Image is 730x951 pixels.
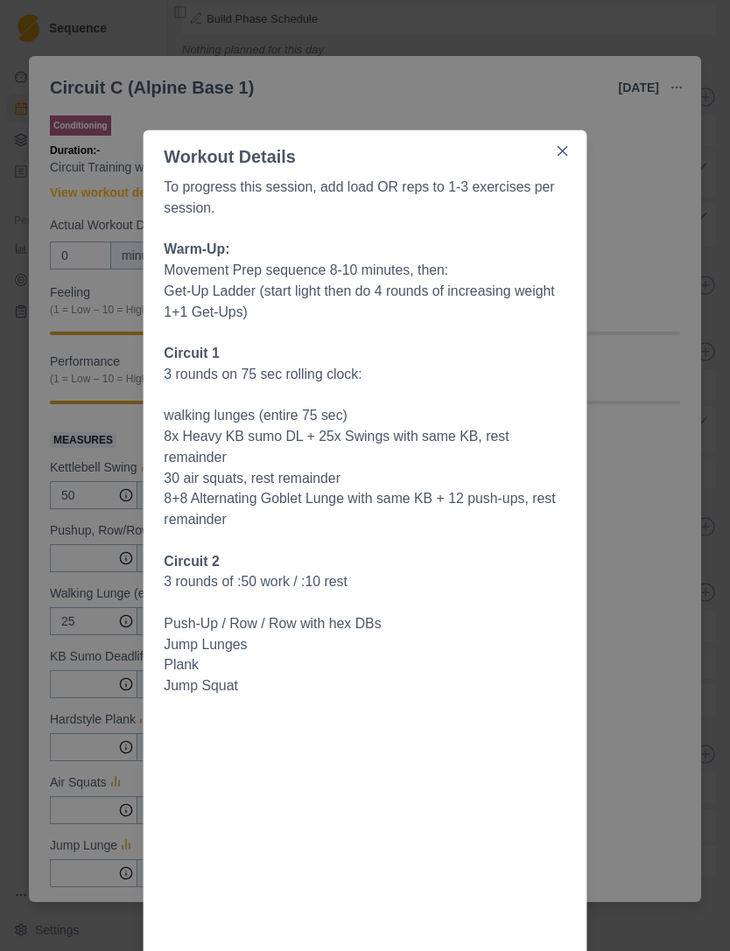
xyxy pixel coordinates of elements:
p: Movement Prep sequence 8-10 minutes, then: [164,260,565,281]
li: Plank [164,655,565,676]
li: walking lunges (entire 75 sec) [164,406,565,427]
p: To progress this session, add load OR reps to 1-3 exercises per session. [164,177,565,219]
header: Workout Details [144,130,587,171]
strong: Circuit 2 [164,554,219,569]
li: 8+8 Alternating Goblet Lunge with same KB + 12 push-ups, rest remainder [164,489,565,531]
p: Get-Up Ladder (start light then do 4 rounds of increasing weight 1+1 Get-Ups) [164,281,565,323]
strong: Warm-Up: [164,242,229,257]
li: 30 air squats, rest remainder [164,468,565,489]
li: 8x Heavy KB sumo DL + 25x Swings with same KB, rest remainder [164,426,565,468]
p: 3 rounds on 75 sec rolling clock: [164,364,565,385]
li: Jump Squat [164,675,565,696]
li: Jump Lunges [164,634,565,655]
p: 3 rounds of :50 work / :10 rest [164,572,565,593]
button: Close [549,137,577,165]
li: Push-Up / Row / Row with hex DBs [164,613,565,634]
strong: Circuit 1 [164,346,219,360]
